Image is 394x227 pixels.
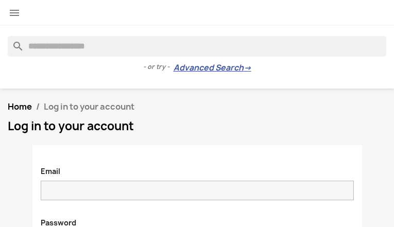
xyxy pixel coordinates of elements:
span: - or try - [143,62,174,72]
a: Advanced Search→ [174,63,251,73]
i: search [8,36,20,48]
h1: Log in to your account [8,120,386,132]
input: Search [8,36,386,57]
span: → [244,63,251,73]
i:  [8,7,21,19]
span: Log in to your account [44,101,134,112]
a: Home [8,101,32,112]
label: Email [33,161,68,177]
